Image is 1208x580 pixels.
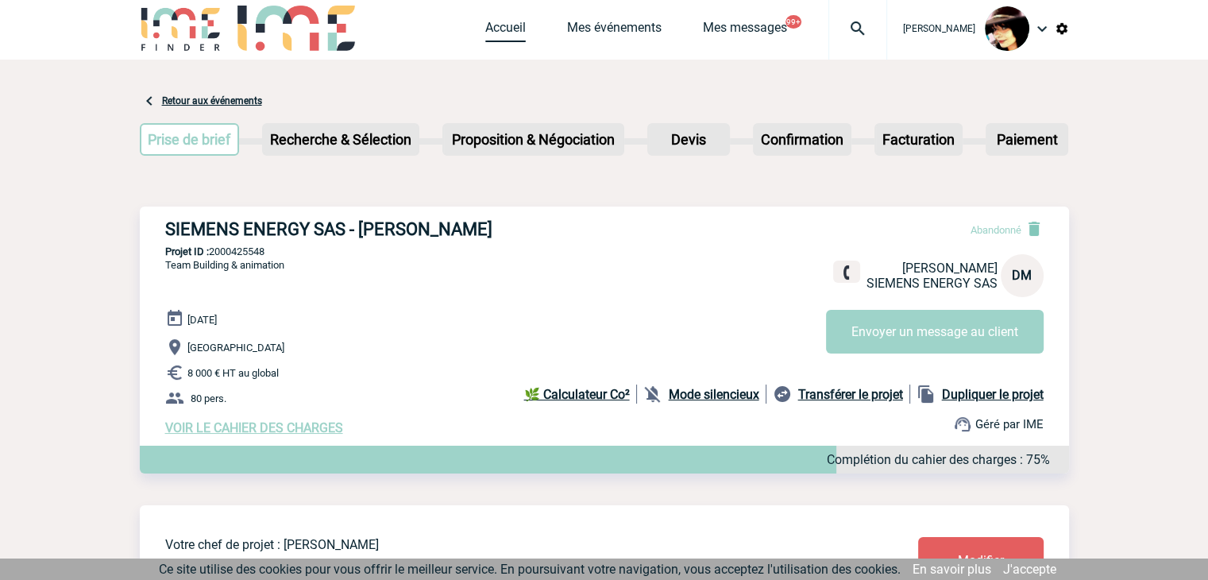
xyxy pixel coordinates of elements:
button: 99+ [785,15,801,29]
span: Team Building & animation [165,259,284,271]
span: [DATE] [187,314,217,326]
b: Transférer le projet [798,387,903,402]
span: 80 pers. [191,392,226,404]
img: 101023-0.jpg [985,6,1029,51]
p: Devis [649,125,728,154]
b: Mode silencieux [669,387,759,402]
button: Envoyer un message au client [826,310,1044,354]
p: 2000425548 [140,246,1069,257]
a: J'accepte [1003,562,1056,577]
span: Abandonné [971,224,1021,236]
p: Votre chef de projet : [PERSON_NAME] [165,537,824,552]
a: VOIR LE CAHIER DES CHARGES [165,420,343,435]
a: 🌿 Calculateur Co² [524,385,637,404]
span: [GEOGRAPHIC_DATA] [187,342,284,354]
a: Accueil [485,20,526,42]
img: fixe.png [839,265,854,280]
h3: SIEMENS ENERGY SAS - [PERSON_NAME] [165,219,642,239]
span: SIEMENS ENERGY SAS [866,276,998,291]
img: support.png [953,415,972,434]
span: Ce site utilise des cookies pour vous offrir le meilleur service. En poursuivant votre navigation... [159,562,901,577]
p: Confirmation [755,125,850,154]
a: En savoir plus [913,562,991,577]
a: Retour aux événements [162,95,262,106]
p: Prise de brief [141,125,238,154]
p: Recherche & Sélection [264,125,418,154]
span: [PERSON_NAME] [902,261,998,276]
a: Mes événements [567,20,662,42]
span: Géré par IME [975,417,1044,431]
b: Dupliquer le projet [942,387,1044,402]
span: [PERSON_NAME] [903,23,975,34]
span: 8 000 € HT au global [187,367,279,379]
p: Proposition & Négociation [444,125,623,154]
b: Projet ID : [165,246,209,257]
a: Mes messages [703,20,787,42]
span: DM [1012,268,1032,283]
img: IME-Finder [140,6,222,51]
span: Modifier [958,553,1004,568]
p: Facturation [876,125,961,154]
b: 🌿 Calculateur Co² [524,387,630,402]
p: Paiement [987,125,1067,154]
img: file_copy-black-24dp.png [917,385,936,404]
